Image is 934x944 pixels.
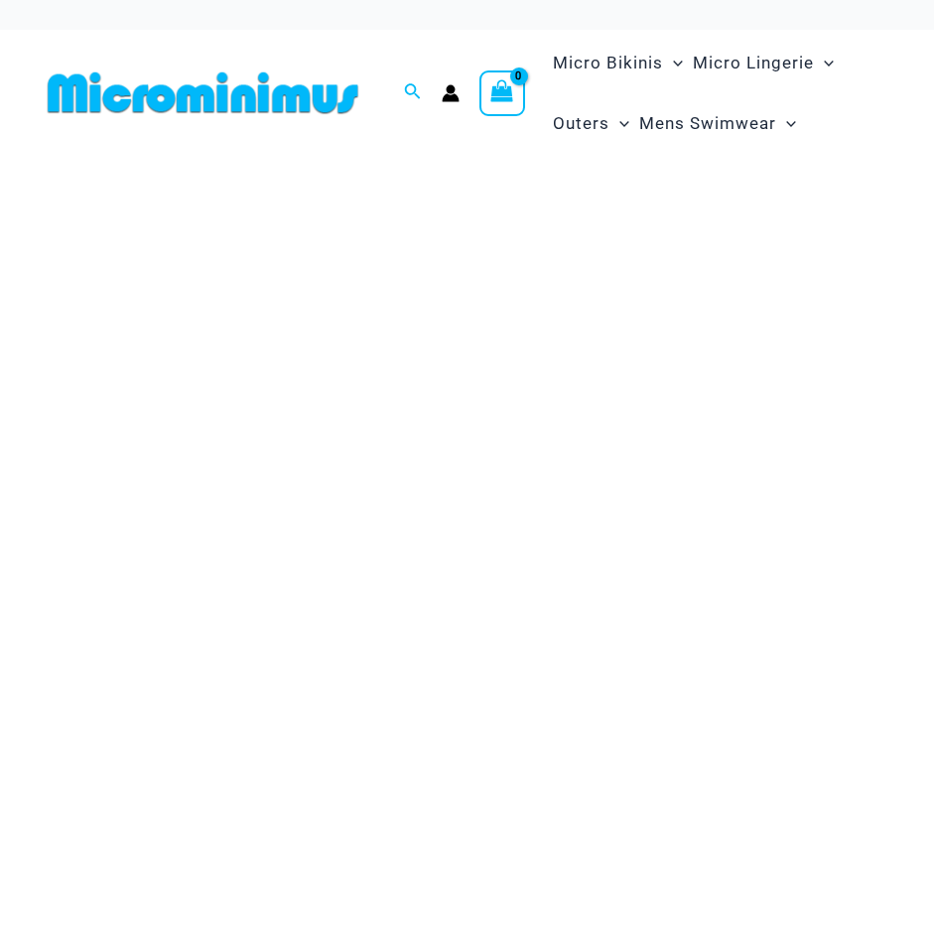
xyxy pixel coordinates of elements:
[776,98,796,149] span: Menu Toggle
[553,38,663,88] span: Micro Bikinis
[688,33,839,93] a: Micro LingerieMenu ToggleMenu Toggle
[548,93,634,154] a: OutersMenu ToggleMenu Toggle
[609,98,629,149] span: Menu Toggle
[40,70,366,115] img: MM SHOP LOGO FLAT
[545,30,894,157] nav: Site Navigation
[553,98,609,149] span: Outers
[548,33,688,93] a: Micro BikinisMenu ToggleMenu Toggle
[479,70,525,116] a: View Shopping Cart, empty
[404,80,422,105] a: Search icon link
[639,98,776,149] span: Mens Swimwear
[634,93,801,154] a: Mens SwimwearMenu ToggleMenu Toggle
[442,84,460,102] a: Account icon link
[693,38,814,88] span: Micro Lingerie
[814,38,834,88] span: Menu Toggle
[663,38,683,88] span: Menu Toggle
